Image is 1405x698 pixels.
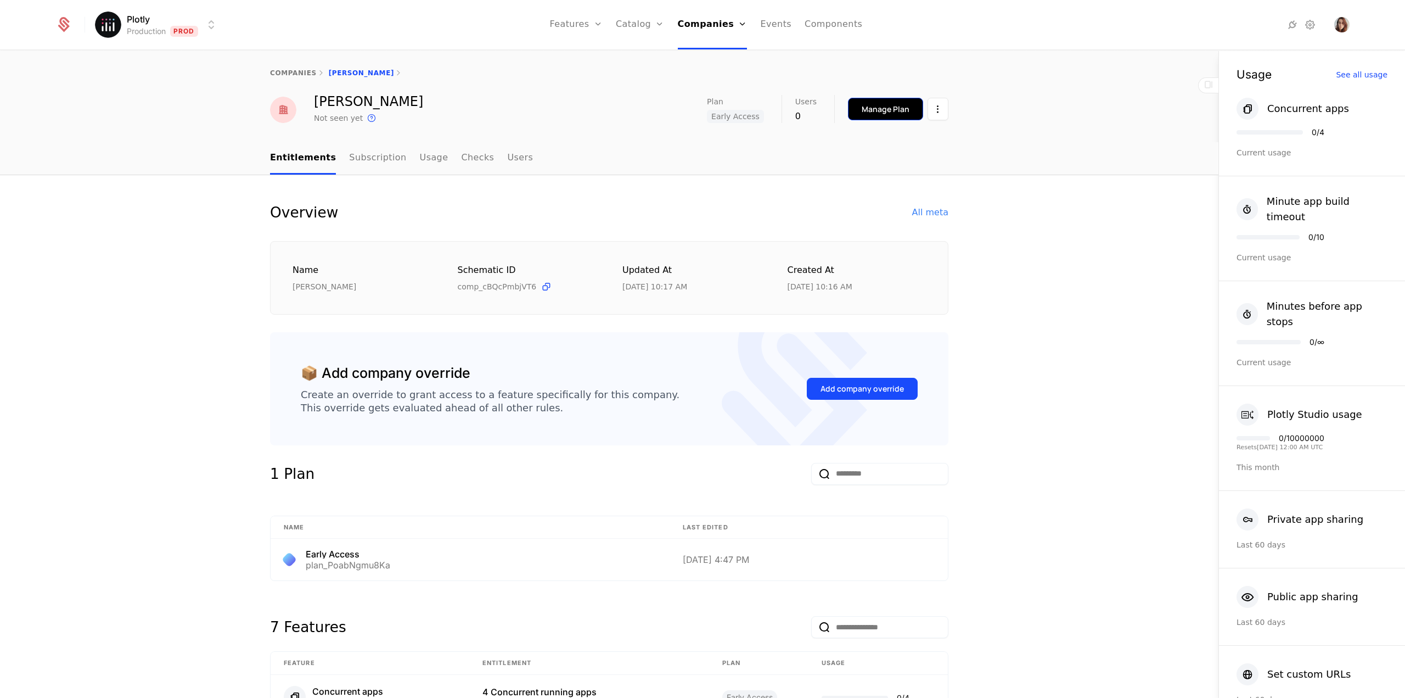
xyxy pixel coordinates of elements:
div: Add company override [820,383,904,394]
div: Last 60 days [1237,617,1387,628]
img: Liam Connors [270,97,296,123]
a: Subscription [349,142,406,175]
div: 9/4/25, 10:16 AM [788,281,852,292]
div: All meta [912,206,948,219]
div: 📦 Add company override [301,363,470,384]
a: Entitlements [270,142,336,175]
span: Plan [707,98,723,105]
div: Production [127,26,166,37]
img: Jessica Beaudoin [1334,17,1350,32]
a: Usage [420,142,448,175]
div: Manage Plan [862,104,909,115]
button: Plotly Studio usage [1237,404,1362,426]
div: Early Access [306,550,390,559]
div: Updated at [622,264,761,277]
a: Integrations [1286,18,1299,31]
div: Schematic ID [458,264,597,277]
th: Name [271,516,670,539]
span: Users [795,98,817,105]
div: Overview [270,202,338,224]
a: Users [507,142,533,175]
th: Feature [271,652,469,675]
span: Plotly [127,13,150,26]
div: See all usage [1336,71,1387,79]
div: [PERSON_NAME] [314,95,423,108]
th: Entitlement [469,652,709,675]
button: Private app sharing [1237,509,1363,531]
th: plan [709,652,808,675]
span: comp_cBQcPmbjVT6 [458,281,537,292]
div: [DATE] 4:47 PM [683,555,935,564]
th: Last edited [670,516,948,539]
button: Minute app build timeout [1237,194,1387,225]
button: Open user button [1334,17,1350,32]
button: Concurrent apps [1237,98,1349,120]
button: Public app sharing [1237,586,1358,608]
div: Concurrent apps [1267,101,1349,116]
div: Minutes before app stops [1267,299,1387,330]
a: Settings [1303,18,1317,31]
div: 0 / 4 [1312,129,1324,136]
div: Public app sharing [1267,589,1358,605]
nav: Main [270,142,948,175]
div: Name [293,264,431,277]
button: Add company override [807,378,918,400]
div: Not seen yet [314,113,363,124]
button: Manage Plan [848,98,923,120]
ul: Choose Sub Page [270,142,533,175]
div: Usage [1237,69,1272,80]
a: Checks [461,142,494,175]
div: 1 Plan [270,463,314,485]
div: Created at [788,264,926,277]
div: 0 / 10000000 [1279,434,1324,442]
button: Set custom URLs [1237,663,1351,685]
div: Private app sharing [1267,512,1363,527]
div: [PERSON_NAME] [293,281,431,292]
div: Minute app build timeout [1267,194,1387,225]
button: Select action [928,98,948,120]
img: Plotly [95,12,121,38]
div: 0 [795,110,817,123]
div: Current usage [1237,252,1387,263]
span: Early Access [707,110,764,123]
div: This month [1237,462,1387,473]
div: Set custom URLs [1267,667,1351,682]
div: 0 / 10 [1308,233,1324,241]
div: Concurrent apps [312,687,393,696]
button: Select environment [98,13,218,37]
div: 9/4/25, 10:17 AM [622,281,687,292]
span: Prod [170,26,198,37]
div: Plotly Studio usage [1267,407,1362,422]
th: Usage [808,652,948,675]
div: 0 / ∞ [1310,338,1324,346]
div: plan_PoabNgmu8Ka [306,561,390,569]
div: Last 60 days [1237,539,1387,550]
a: companies [270,69,317,77]
div: Create an override to grant access to a feature specifically for this company. This override gets... [301,388,679,415]
div: Resets [DATE] 12:00 AM UTC [1237,444,1324,450]
div: Current usage [1237,147,1387,158]
div: 7 Features [270,616,346,638]
div: Current usage [1237,357,1387,368]
div: 4 Concurrent running apps [482,688,696,696]
button: Minutes before app stops [1237,299,1387,330]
